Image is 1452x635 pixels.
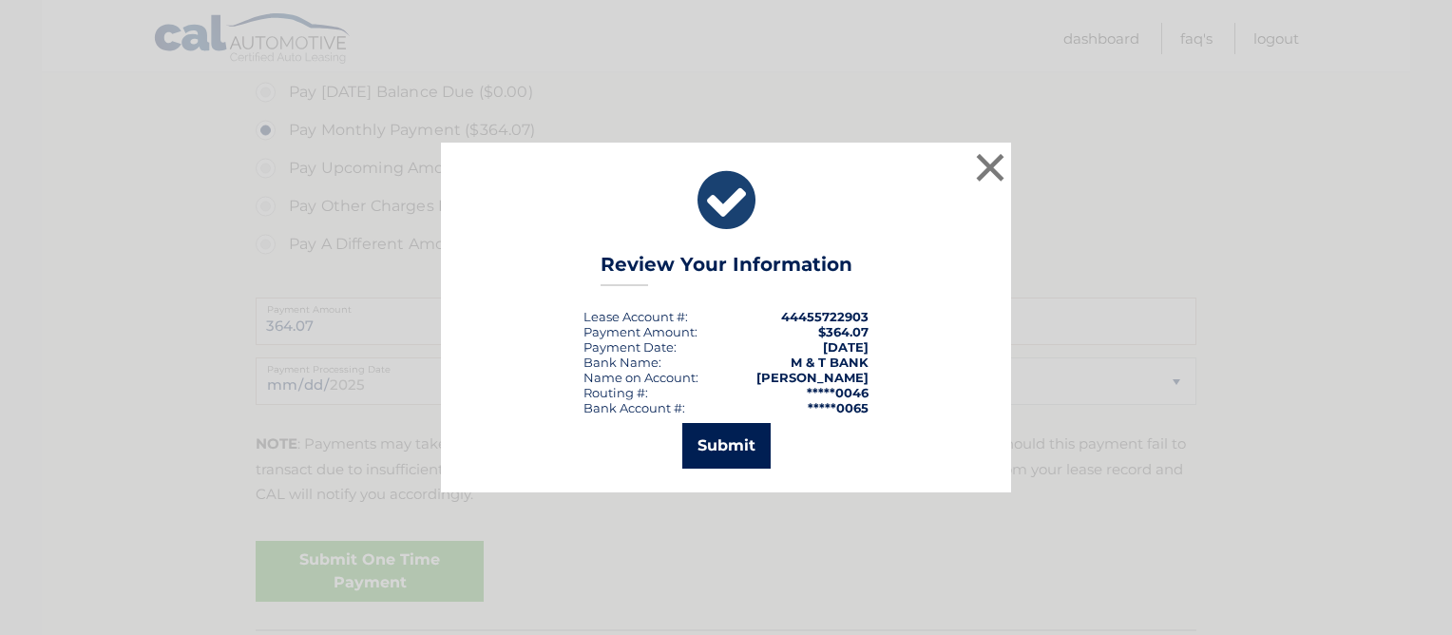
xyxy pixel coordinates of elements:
[682,423,771,469] button: Submit
[791,355,869,370] strong: M & T BANK
[756,370,869,385] strong: [PERSON_NAME]
[583,385,648,400] div: Routing #:
[583,339,677,355] div: :
[601,253,852,286] h3: Review Your Information
[823,339,869,355] span: [DATE]
[583,355,661,370] div: Bank Name:
[583,370,698,385] div: Name on Account:
[583,339,674,355] span: Payment Date
[583,309,688,324] div: Lease Account #:
[818,324,869,339] span: $364.07
[583,400,685,415] div: Bank Account #:
[781,309,869,324] strong: 44455722903
[971,148,1009,186] button: ×
[583,324,697,339] div: Payment Amount:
